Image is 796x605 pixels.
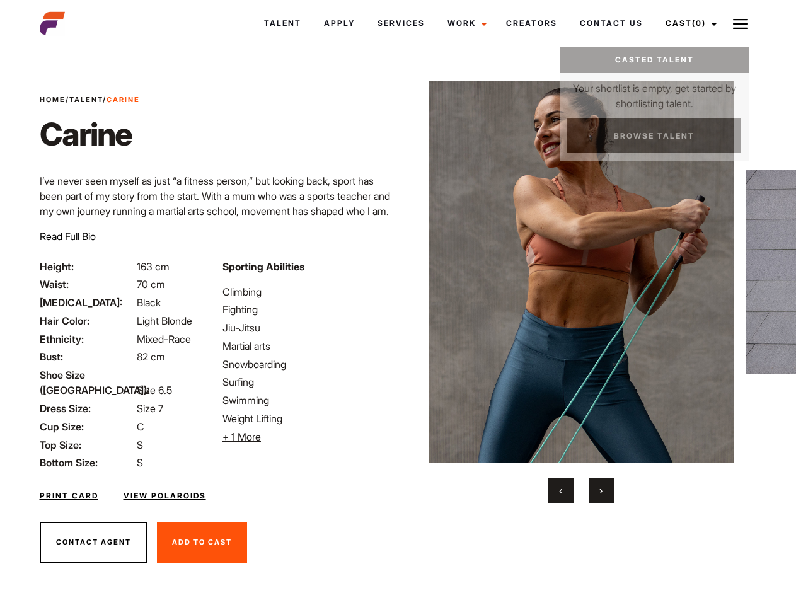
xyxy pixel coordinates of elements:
[40,259,134,274] span: Height:
[222,284,390,299] li: Climbing
[40,277,134,292] span: Waist:
[253,6,313,40] a: Talent
[40,401,134,416] span: Dress Size:
[40,295,134,310] span: [MEDICAL_DATA]:
[222,411,390,426] li: Weight Lifting
[222,320,390,335] li: Jiu-Jitsu
[559,484,562,497] span: Previous
[40,349,134,364] span: Bust:
[40,437,134,452] span: Top Size:
[599,484,603,497] span: Next
[137,456,143,469] span: S
[69,95,103,104] a: Talent
[495,6,568,40] a: Creators
[137,402,163,415] span: Size 7
[124,490,206,502] a: View Polaroids
[40,173,391,279] p: I’ve never seen myself as just “a fitness person,” but looking back, sport has been part of my st...
[40,490,98,502] a: Print Card
[40,367,134,398] span: Shoe Size ([GEOGRAPHIC_DATA]):
[137,260,170,273] span: 163 cm
[222,357,390,372] li: Snowboarding
[40,313,134,328] span: Hair Color:
[40,522,147,563] button: Contact Agent
[313,6,366,40] a: Apply
[40,11,65,36] img: cropped-aefm-brand-fav-22-square.png
[157,522,247,563] button: Add To Cast
[222,374,390,389] li: Surfing
[733,16,748,32] img: Burger icon
[172,538,232,546] span: Add To Cast
[40,230,96,243] span: Read Full Bio
[366,6,436,40] a: Services
[40,115,140,153] h1: Carine
[222,302,390,317] li: Fighting
[222,338,390,354] li: Martial arts
[567,118,741,153] a: Browse Talent
[560,47,749,73] a: Casted Talent
[40,229,96,244] button: Read Full Bio
[40,95,66,104] a: Home
[40,419,134,434] span: Cup Size:
[107,95,140,104] strong: Carine
[137,384,172,396] span: Size 6.5
[654,6,725,40] a: Cast(0)
[137,420,144,433] span: C
[137,278,165,291] span: 70 cm
[692,18,706,28] span: (0)
[560,73,749,111] p: Your shortlist is empty, get started by shortlisting talent.
[137,350,165,363] span: 82 cm
[40,331,134,347] span: Ethnicity:
[40,455,134,470] span: Bottom Size:
[40,95,140,105] span: / /
[222,260,304,273] strong: Sporting Abilities
[436,6,495,40] a: Work
[137,439,143,451] span: S
[222,393,390,408] li: Swimming
[568,6,654,40] a: Contact Us
[137,296,161,309] span: Black
[137,314,192,327] span: Light Blonde
[137,333,191,345] span: Mixed-Race
[222,430,261,443] span: + 1 More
